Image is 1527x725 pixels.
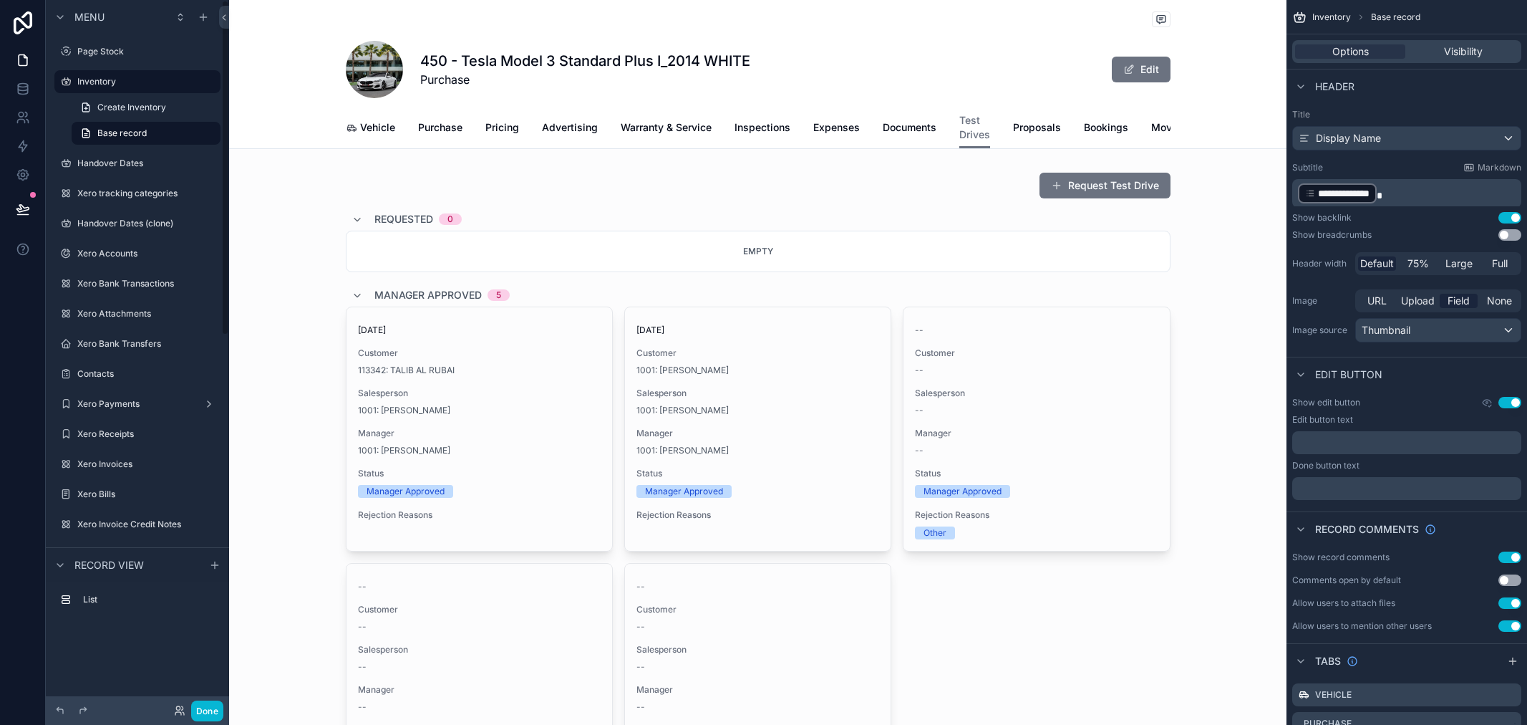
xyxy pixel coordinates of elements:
label: Page Stock [77,46,218,57]
a: Proposals [1013,115,1061,143]
a: Handover Dates [54,152,220,175]
span: Vehicle [360,120,395,135]
a: Xero Bill Credit Notes [54,543,220,566]
label: Xero Receipts [77,428,218,440]
a: Markdown [1463,162,1521,173]
label: Xero Accounts [77,248,218,259]
a: Expenses [813,115,860,143]
a: Inspections [735,115,790,143]
button: Done [191,701,223,721]
a: Xero Accounts [54,242,220,265]
a: Xero Bank Transactions [54,272,220,295]
label: Xero Bank Transfers [77,338,218,350]
label: Contacts [77,368,218,380]
span: Large [1445,256,1473,271]
label: Done button text [1292,460,1359,471]
div: Allow users to mention other users [1292,620,1432,632]
span: Advertising [542,120,598,135]
span: Create Inventory [97,102,166,113]
div: Show backlink [1292,212,1352,224]
label: Header width [1292,258,1349,269]
a: Xero Receipts [54,423,220,446]
span: Base record [1371,11,1420,23]
span: Expenses [813,120,860,135]
span: Pricing [485,120,519,135]
a: Xero Invoices [54,453,220,476]
a: Page Stock [54,40,220,63]
span: URL [1367,294,1387,308]
a: Vehicle [346,115,395,143]
a: Xero tracking categories [54,182,220,205]
span: Bookings [1084,120,1128,135]
span: Field [1448,294,1470,308]
button: Edit [1112,57,1170,82]
span: Record view [74,558,144,572]
a: Xero Attachments [54,302,220,325]
a: Create Inventory [72,96,220,119]
a: Base record [72,122,220,145]
a: Bookings [1084,115,1128,143]
a: Advertising [542,115,598,143]
a: Handover Dates (clone) [54,212,220,235]
span: Menu [74,10,105,24]
span: Markdown [1478,162,1521,173]
span: Options [1332,44,1369,59]
a: Inventory [54,70,220,93]
a: Xero Bank Transfers [54,332,220,355]
div: Show record comments [1292,552,1390,563]
span: Inspections [735,120,790,135]
span: Full [1492,256,1508,271]
span: Display Name [1316,131,1381,145]
a: Movement [1151,115,1201,143]
label: Image [1292,295,1349,307]
span: Edit button [1315,368,1382,382]
a: Xero Bills [54,483,220,506]
label: Handover Dates (clone) [77,218,218,229]
span: Documents [883,120,936,135]
span: Base record [97,128,147,139]
span: Proposals [1013,120,1061,135]
a: Purchase [418,115,462,143]
a: Xero Invoice Credit Notes [54,513,220,536]
span: Default [1360,256,1394,271]
div: Allow users to attach files [1292,597,1395,609]
a: Pricing [485,115,519,143]
span: None [1487,294,1512,308]
label: Inventory [77,76,212,87]
span: Movement [1151,120,1201,135]
div: scrollable content [1292,179,1521,206]
span: Purchase [418,120,462,135]
label: Edit button text [1292,414,1353,426]
span: Record comments [1315,522,1419,537]
button: Display Name [1292,126,1521,150]
label: Xero Invoice Credit Notes [77,519,218,530]
div: scrollable content [1292,477,1521,500]
h1: 450 - Tesla Model 3 Standard Plus I_2014 WHITE [420,51,750,71]
span: Test Drives [959,113,990,142]
a: Warranty & Service [621,115,712,143]
label: Xero Attachments [77,308,218,320]
label: Xero Invoices [77,458,218,470]
span: Header [1315,80,1354,94]
label: Xero Payments [77,398,198,410]
span: Tabs [1315,654,1341,668]
a: Test Drives [959,107,990,149]
span: Thumbnail [1362,323,1410,337]
label: Title [1292,109,1521,120]
a: Contacts [54,362,220,385]
span: Upload [1401,294,1435,308]
div: scrollable content [1292,431,1521,454]
label: Xero tracking categories [77,188,218,199]
label: Handover Dates [77,158,218,169]
div: scrollable content [46,582,229,625]
a: Documents [883,115,936,143]
span: Visibility [1444,44,1483,59]
label: Xero Bank Transactions [77,278,218,289]
span: 75% [1407,256,1429,271]
button: Thumbnail [1355,318,1521,342]
a: Xero Payments [54,393,220,416]
label: Xero Bills [77,489,218,500]
label: Subtitle [1292,162,1323,173]
label: Image source [1292,325,1349,336]
div: Comments open by default [1292,575,1401,586]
